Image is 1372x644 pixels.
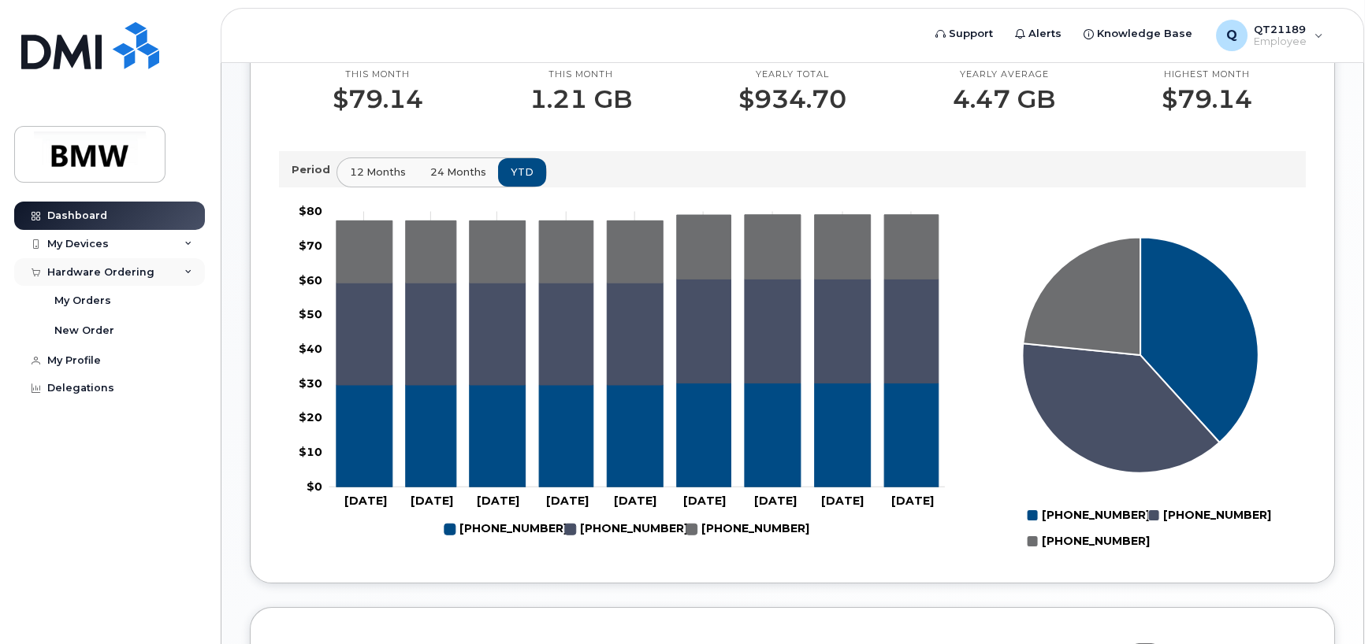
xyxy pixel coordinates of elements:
[307,480,322,494] tspan: $0
[686,516,809,542] g: 864-631-5930
[1073,18,1203,50] a: Knowledge Base
[891,494,934,509] tspan: [DATE]
[292,162,336,177] p: Period
[1004,18,1073,50] a: Alerts
[1027,502,1271,554] g: Legend
[299,446,322,460] tspan: $10
[1162,68,1252,81] p: Highest month
[299,205,322,219] tspan: $80
[565,516,688,542] g: 864-776-2466
[614,494,656,509] tspan: [DATE]
[333,68,423,81] p: This month
[299,342,322,357] tspan: $40
[411,494,453,509] tspan: [DATE]
[299,376,322,390] tspan: $30
[336,383,939,487] g: 864-776-2455
[299,205,946,543] g: Chart
[953,68,1055,81] p: Yearly average
[530,85,632,113] p: 1.21 GB
[821,494,864,509] tspan: [DATE]
[1028,26,1062,42] span: Alerts
[1205,20,1334,51] div: QT21189
[530,68,632,81] p: This month
[299,273,322,287] tspan: $60
[953,85,1055,113] p: 4.47 GB
[344,494,387,509] tspan: [DATE]
[755,494,798,509] tspan: [DATE]
[350,165,406,180] span: 12 months
[1254,23,1307,35] span: QT21189
[336,215,939,283] g: 864-631-5930
[477,494,519,509] tspan: [DATE]
[1254,35,1307,48] span: Employee
[1097,26,1192,42] span: Knowledge Base
[683,494,726,509] tspan: [DATE]
[299,308,322,322] tspan: $50
[924,18,1004,50] a: Support
[444,516,567,542] g: 864-776-2455
[299,239,322,253] tspan: $70
[430,165,486,180] span: 24 months
[949,26,993,42] span: Support
[738,68,846,81] p: Yearly total
[299,411,322,425] tspan: $20
[1023,238,1272,555] g: Chart
[1303,576,1360,632] iframe: Messenger Launcher
[1162,85,1252,113] p: $79.14
[738,85,846,113] p: $934.70
[546,494,589,509] tspan: [DATE]
[1226,26,1237,45] span: Q
[1023,238,1259,473] g: Series
[336,279,939,386] g: 864-776-2466
[333,85,423,113] p: $79.14
[444,516,809,542] g: Legend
